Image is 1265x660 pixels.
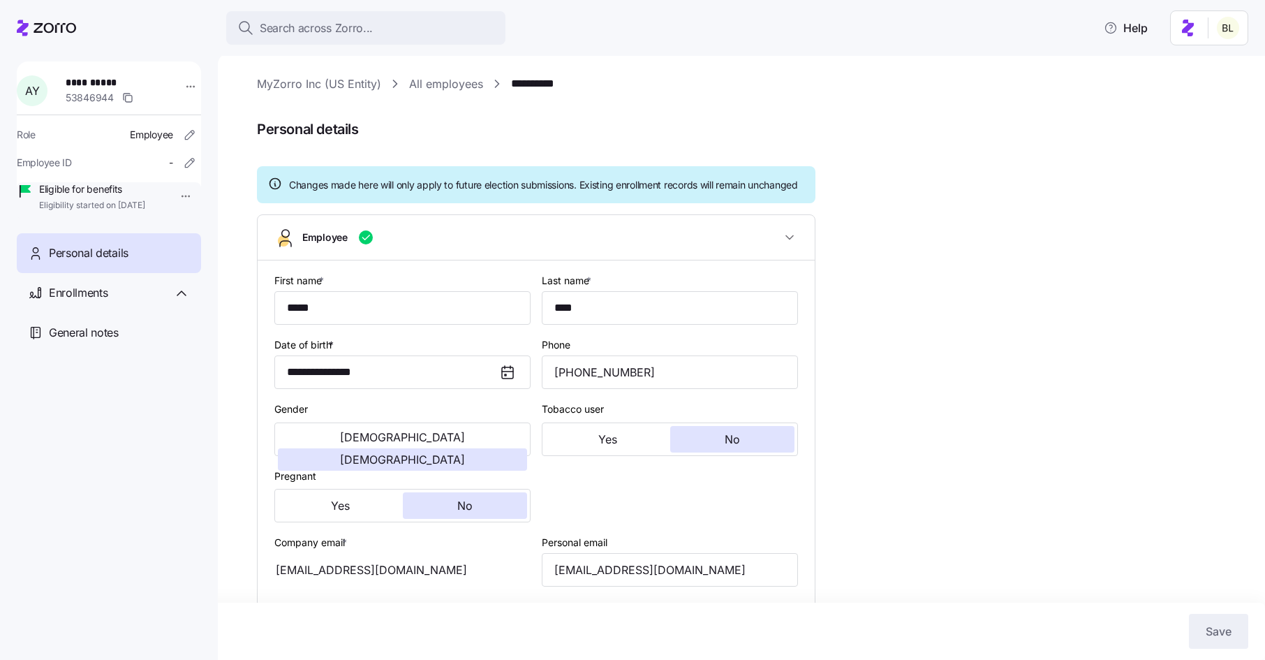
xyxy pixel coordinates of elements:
[1093,14,1159,42] button: Help
[169,156,173,170] span: -
[274,599,364,615] label: Residential address
[17,156,72,170] span: Employee ID
[25,85,39,96] span: A Y
[17,128,36,142] span: Role
[542,355,798,389] input: Phone
[725,434,740,445] span: No
[1217,17,1239,39] img: 2fabda6663eee7a9d0b710c60bc473af
[274,535,350,550] label: Company email
[39,200,145,212] span: Eligibility started on [DATE]
[1206,623,1231,640] span: Save
[49,284,108,302] span: Enrollments
[1104,20,1148,36] span: Help
[39,182,145,196] span: Eligible for benefits
[302,230,348,244] span: Employee
[457,500,473,511] span: No
[598,434,617,445] span: Yes
[542,337,570,353] label: Phone
[542,553,798,587] input: Email
[274,402,308,417] label: Gender
[340,432,465,443] span: [DEMOGRAPHIC_DATA]
[226,11,505,45] button: Search across Zorro...
[340,454,465,465] span: [DEMOGRAPHIC_DATA]
[542,402,604,417] label: Tobacco user
[274,469,316,484] label: Pregnant
[331,500,350,511] span: Yes
[274,273,327,288] label: First name
[289,178,798,192] span: Changes made here will only apply to future election submissions. Existing enrollment records wil...
[49,324,119,342] span: General notes
[49,244,128,262] span: Personal details
[1189,614,1248,649] button: Save
[542,273,594,288] label: Last name
[260,20,373,37] span: Search across Zorro...
[274,337,336,353] label: Date of birth
[130,128,173,142] span: Employee
[542,535,607,550] label: Personal email
[66,91,114,105] span: 53846944
[257,75,381,93] a: MyZorro Inc (US Entity)
[409,75,483,93] a: All employees
[257,118,1245,141] span: Personal details
[258,215,815,261] button: Employee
